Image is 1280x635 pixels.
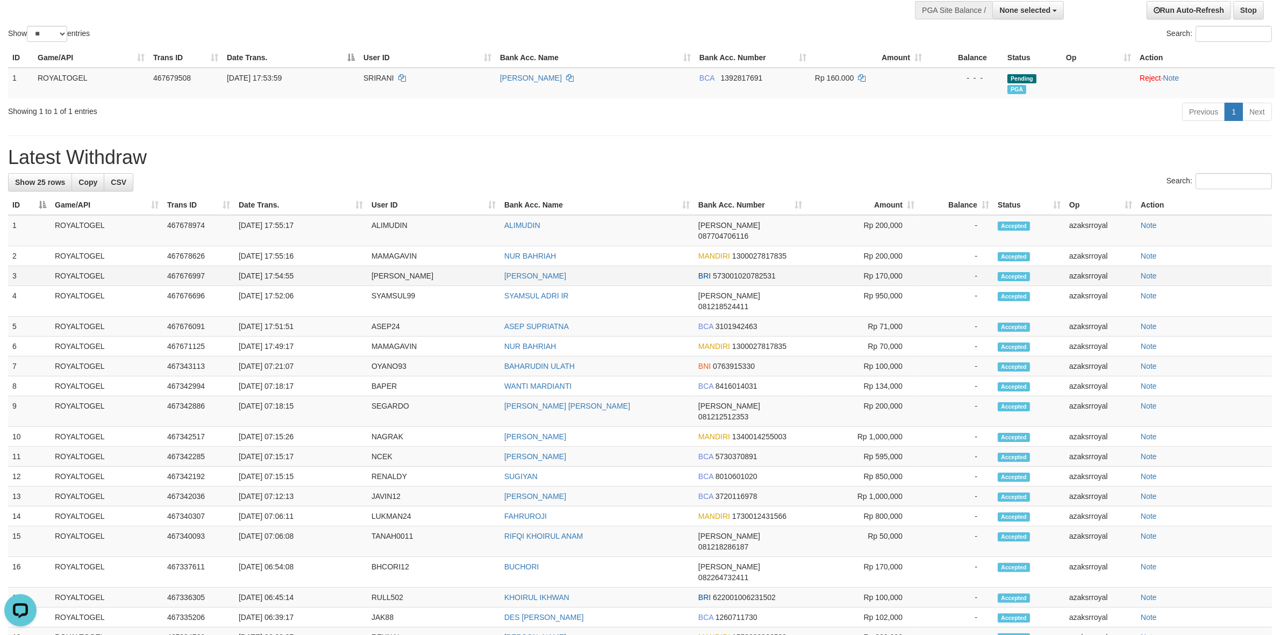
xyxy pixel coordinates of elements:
[1141,272,1157,280] a: Note
[998,362,1030,372] span: Accepted
[8,102,525,117] div: Showing 1 to 1 of 1 entries
[919,427,993,447] td: -
[234,608,367,627] td: [DATE] 06:39:17
[806,266,919,286] td: Rp 170,000
[998,453,1030,462] span: Accepted
[367,286,500,317] td: SYAMSUL99
[367,266,500,286] td: [PERSON_NAME]
[698,543,748,551] span: Copy 081218286187 to clipboard
[699,74,714,82] span: BCA
[504,432,566,441] a: [PERSON_NAME]
[1141,432,1157,441] a: Note
[698,342,730,351] span: MANDIRI
[367,215,500,246] td: ALIMUDIN
[806,506,919,526] td: Rp 800,000
[15,178,65,187] span: Show 25 rows
[51,337,163,356] td: ROYALTOGEL
[1065,526,1136,557] td: azaksrroyal
[504,562,539,571] a: BUCHORI
[806,396,919,427] td: Rp 200,000
[806,427,919,447] td: Rp 1,000,000
[163,487,234,506] td: 467342036
[504,291,569,300] a: SYAMSUL ADRI IR
[721,74,763,82] span: Copy 1392817691 to clipboard
[919,266,993,286] td: -
[1141,593,1157,602] a: Note
[227,74,282,82] span: [DATE] 17:53:59
[919,588,993,608] td: -
[915,1,992,19] div: PGA Site Balance /
[234,376,367,396] td: [DATE] 07:18:17
[163,588,234,608] td: 467336305
[1167,26,1272,42] label: Search:
[8,487,51,506] td: 13
[716,322,757,331] span: Copy 3101942463 to clipboard
[806,215,919,246] td: Rp 200,000
[1065,447,1136,467] td: azaksrroyal
[716,613,757,622] span: Copy 1260711730 to clipboard
[51,506,163,526] td: ROYALTOGEL
[698,573,748,582] span: Copy 082264732411 to clipboard
[998,613,1030,623] span: Accepted
[999,6,1050,15] span: None selected
[732,432,786,441] span: Copy 1340014255003 to clipboard
[1007,85,1026,94] span: Marked by azaksrroyal
[51,317,163,337] td: ROYALTOGEL
[1167,173,1272,189] label: Search:
[71,173,104,191] a: Copy
[33,48,149,68] th: Game/API: activate to sort column ascending
[919,337,993,356] td: -
[698,252,730,260] span: MANDIRI
[698,532,760,540] span: [PERSON_NAME]
[367,317,500,337] td: ASEP24
[51,588,163,608] td: ROYALTOGEL
[1065,337,1136,356] td: azaksrroyal
[51,608,163,627] td: ROYALTOGEL
[367,526,500,557] td: TANAH0011
[234,286,367,317] td: [DATE] 17:52:06
[806,286,919,317] td: Rp 950,000
[806,467,919,487] td: Rp 850,000
[919,487,993,506] td: -
[504,613,584,622] a: DES [PERSON_NAME]
[1141,472,1157,481] a: Note
[367,337,500,356] td: MAMAGAVIN
[698,432,730,441] span: MANDIRI
[698,562,760,571] span: [PERSON_NAME]
[1141,562,1157,571] a: Note
[919,286,993,317] td: -
[163,195,234,215] th: Trans ID: activate to sort column ascending
[367,396,500,427] td: SEGARDO
[926,48,1003,68] th: Balance
[998,222,1030,231] span: Accepted
[1141,402,1157,410] a: Note
[698,472,713,481] span: BCA
[919,376,993,396] td: -
[1065,557,1136,588] td: azaksrroyal
[1141,512,1157,520] a: Note
[51,467,163,487] td: ROYALTOGEL
[504,532,583,540] a: RIFQI KHOIRUL ANAM
[694,195,806,215] th: Bank Acc. Number: activate to sort column ascending
[919,447,993,467] td: -
[8,215,51,246] td: 1
[998,532,1030,541] span: Accepted
[998,272,1030,281] span: Accepted
[1147,1,1231,19] a: Run Auto-Refresh
[1196,26,1272,42] input: Search:
[51,286,163,317] td: ROYALTOGEL
[234,427,367,447] td: [DATE] 07:15:26
[1065,195,1136,215] th: Op: activate to sort column ascending
[1141,322,1157,331] a: Note
[1065,506,1136,526] td: azaksrroyal
[1062,48,1135,68] th: Op: activate to sort column ascending
[998,594,1030,603] span: Accepted
[806,588,919,608] td: Rp 100,000
[698,412,748,421] span: Copy 081212512353 to clipboard
[8,147,1272,168] h1: Latest Withdraw
[716,452,757,461] span: Copy 5730370891 to clipboard
[4,4,37,37] button: Open LiveChat chat widget
[698,322,713,331] span: BCA
[919,356,993,376] td: -
[8,48,33,68] th: ID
